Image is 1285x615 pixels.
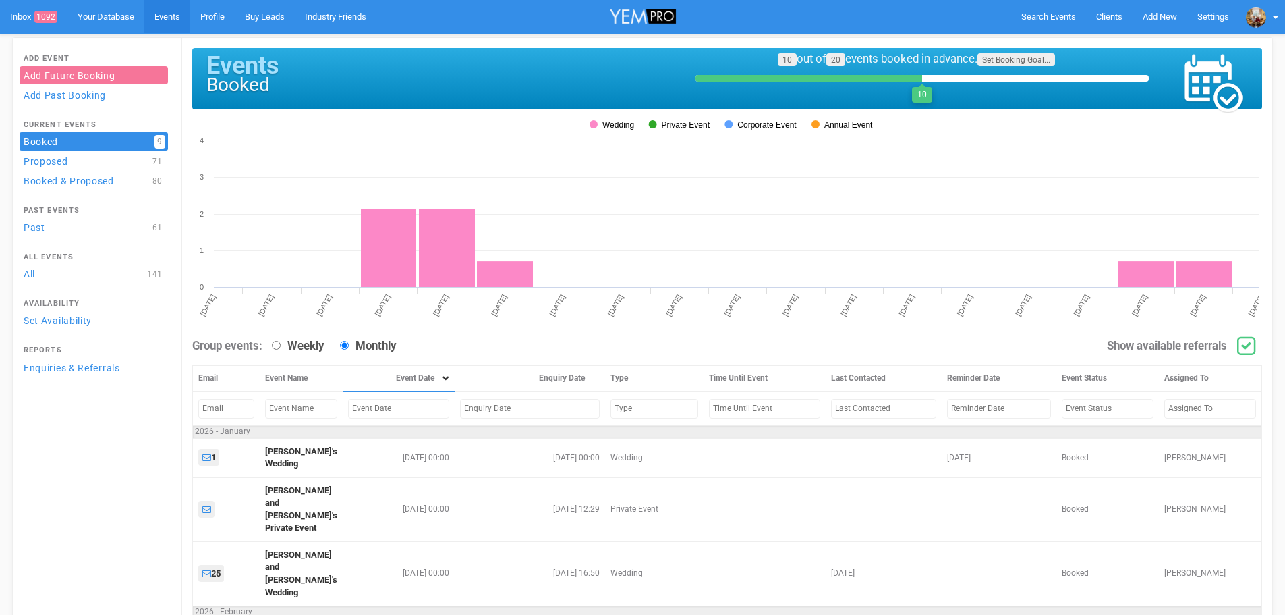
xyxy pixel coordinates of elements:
tspan: 3 [200,173,204,181]
tspan: [DATE] [1189,293,1207,317]
tspan: [DATE] [373,293,392,317]
td: [PERSON_NAME] [1159,541,1261,606]
input: Filter by Reminder Date [947,399,1051,419]
td: Booked [1056,477,1159,541]
a: Add Future Booking [20,66,168,84]
tspan: Wedding [602,120,634,130]
strong: Group events: [192,339,262,352]
h4: Add Event [24,55,164,63]
input: Filter by Event Name [265,399,337,419]
tspan: [DATE] [1247,293,1265,317]
a: All141 [20,265,168,283]
div: 10 [912,87,932,103]
label: Monthly [333,338,396,354]
tspan: Private Event [662,120,710,130]
a: 1 [198,449,219,466]
label: Weekly [265,338,324,354]
span: 71 [150,155,165,168]
td: [DATE] 00:00 [455,438,605,477]
span: 141 [144,267,165,281]
tspan: [DATE] [956,293,975,317]
td: Private Event [605,477,704,541]
td: [DATE] [942,438,1056,477]
a: Enquiries & Referrals [20,358,168,377]
h1: Events [206,53,673,80]
input: Filter by Event Date [348,399,449,419]
a: 20 [826,53,845,66]
td: [DATE] 00:00 [343,541,455,606]
a: Set Booking Goal... [977,53,1055,66]
td: [DATE] 12:29 [455,477,605,541]
td: Booked [1056,541,1159,606]
img: open-uri20200520-4-1r8dlr4 [1246,7,1266,28]
td: [DATE] 16:50 [455,541,605,606]
input: Filter by Enquiry Date [460,399,600,419]
td: [DATE] [826,541,942,606]
th: Last Contacted [826,366,942,392]
tspan: [DATE] [664,293,683,317]
a: [PERSON_NAME]'s Wedding [265,446,337,469]
tspan: [DATE] [1014,293,1033,317]
tspan: [DATE] [606,293,625,317]
tspan: 0 [200,283,204,291]
h1: Booked [206,75,673,96]
tspan: [DATE] [432,293,451,317]
h4: Availability [24,300,164,308]
input: Filter by Email [198,399,254,419]
tspan: [DATE] [198,293,217,317]
span: Clients [1096,11,1122,22]
tspan: [DATE] [781,293,800,317]
tspan: [DATE] [257,293,276,317]
a: 25 [198,565,224,582]
th: Enquiry Date [455,366,605,392]
th: Type [605,366,704,392]
div: out of events booked in advance. [695,51,1137,68]
span: Search Events [1021,11,1076,22]
tspan: [DATE] [490,293,509,317]
th: Event Name [260,366,343,392]
tspan: [DATE] [839,293,858,317]
tspan: [DATE] [897,293,916,317]
a: 10 [778,53,797,66]
a: Booked9 [20,132,168,151]
tspan: [DATE] [548,293,567,317]
a: Add Past Booking [20,86,168,104]
input: Filter by Type [610,399,698,419]
tspan: [DATE] [1072,293,1091,317]
a: Proposed71 [20,152,168,170]
th: Email [193,366,260,392]
h4: Current Events [24,121,164,129]
span: 61 [150,221,165,234]
a: Past61 [20,218,168,236]
td: Wedding [605,438,704,477]
img: events_calendar-47d57c581de8ae7e0d62452d7a588d7d83c6c9437aa29a14e0e0b6a065d91899.png [1182,53,1243,113]
h4: Past Events [24,207,164,215]
td: Booked [1056,438,1159,477]
th: Reminder Date [942,366,1056,392]
h4: All Events [24,253,164,261]
a: [PERSON_NAME] and [PERSON_NAME]'s Wedding [265,550,337,597]
tspan: Annual Event [824,120,873,130]
tspan: [DATE] [315,293,334,317]
tspan: [DATE] [1131,293,1149,317]
span: 1092 [34,11,57,23]
tspan: 2 [200,210,204,218]
span: 80 [150,174,165,188]
th: Event Date [343,366,455,392]
th: Event Status [1056,366,1159,392]
input: Filter by Assigned To [1164,399,1256,419]
a: Booked & Proposed80 [20,171,168,190]
span: Add New [1143,11,1177,22]
a: Set Availability [20,311,168,329]
input: Filter by Event Status [1062,399,1153,419]
a: [PERSON_NAME] and [PERSON_NAME]'s Private Event [265,485,337,533]
strong: Show available referrals [1107,339,1227,352]
tspan: 4 [200,136,204,144]
input: Monthly [340,341,349,350]
td: [PERSON_NAME] [1159,438,1261,477]
th: Time Until Event [704,366,826,392]
h4: Reports [24,346,164,354]
tspan: [DATE] [722,293,741,317]
td: [DATE] 00:00 [343,477,455,541]
td: 2026 - January [193,426,1262,438]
